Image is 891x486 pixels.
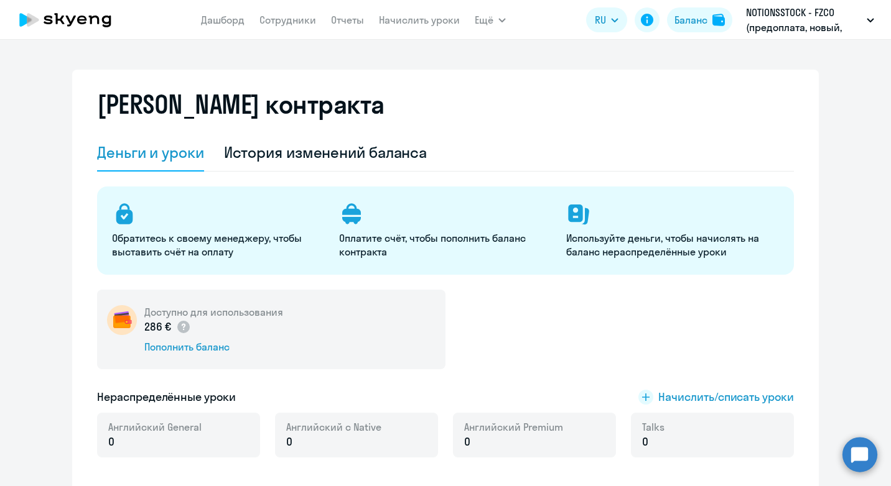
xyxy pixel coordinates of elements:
button: Балансbalance [667,7,732,32]
span: Английский General [108,420,202,434]
span: 0 [108,434,114,450]
h5: Доступно для использования [144,305,283,319]
span: Английский Premium [464,420,563,434]
button: Ещё [475,7,506,32]
button: NOTIONSSTOCK - FZCO (предоплата, новый, 24г), Adnative LLC [740,5,880,35]
h5: Нераспределённые уроки [97,389,236,405]
span: Talks [642,420,665,434]
div: Пополнить баланс [144,340,283,354]
p: 286 € [144,319,191,335]
div: История изменений баланса [224,142,427,162]
span: Начислить/списать уроки [658,389,794,405]
span: 0 [286,434,292,450]
span: RU [595,12,606,27]
a: Дашборд [201,14,245,26]
div: Деньги и уроки [97,142,204,162]
p: NOTIONSSTOCK - FZCO (предоплата, новый, 24г), Adnative LLC [746,5,862,35]
span: Английский с Native [286,420,381,434]
span: Ещё [475,12,493,27]
p: Используйте деньги, чтобы начислять на баланс нераспределённые уроки [566,231,778,259]
a: Сотрудники [259,14,316,26]
button: RU [586,7,627,32]
div: Баланс [674,12,707,27]
span: 0 [642,434,648,450]
img: balance [712,14,725,26]
p: Обратитесь к своему менеджеру, чтобы выставить счёт на оплату [112,231,324,259]
img: wallet-circle.png [107,305,137,335]
a: Отчеты [331,14,364,26]
span: 0 [464,434,470,450]
a: Начислить уроки [379,14,460,26]
h2: [PERSON_NAME] контракта [97,89,385,119]
p: Оплатите счёт, чтобы пополнить баланс контракта [339,231,551,259]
